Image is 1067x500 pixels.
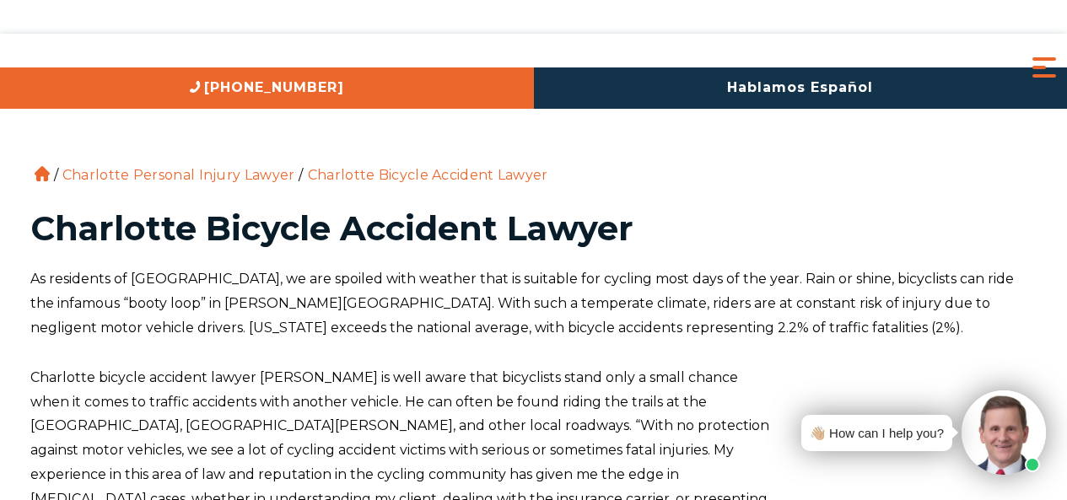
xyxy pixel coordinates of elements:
[1027,51,1061,84] button: Menu
[30,34,1037,186] ol: / /
[30,267,1037,340] p: As residents of [GEOGRAPHIC_DATA], we are spoiled with weather that is suitable for cycling most ...
[30,212,1037,245] h1: Charlotte Bicycle Accident Lawyer
[62,167,295,183] a: Charlotte Personal Injury Lawyer
[304,167,552,183] li: Charlotte Bicycle Accident Lawyer
[35,166,50,181] a: Home
[810,422,944,444] div: 👋🏼 How can I help you?
[962,390,1046,475] img: Intaker widget Avatar
[13,52,215,83] img: Auger & Auger Accident and Injury Lawyers Logo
